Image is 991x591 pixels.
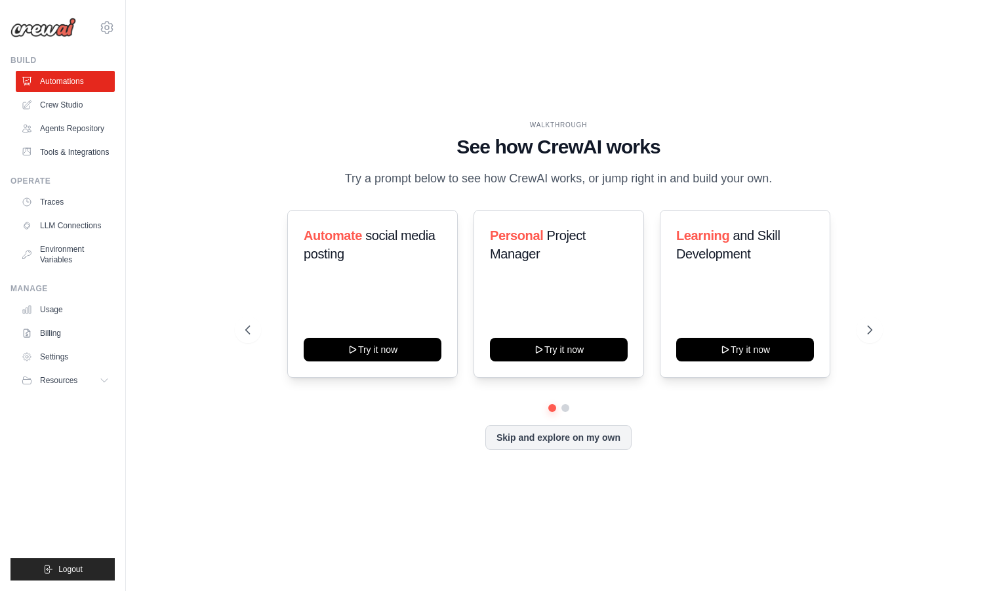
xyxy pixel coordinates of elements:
[304,228,435,261] span: social media posting
[16,94,115,115] a: Crew Studio
[16,192,115,213] a: Traces
[304,228,362,243] span: Automate
[10,55,115,66] div: Build
[16,118,115,139] a: Agents Repository
[16,215,115,236] a: LLM Connections
[10,18,76,37] img: Logo
[245,120,872,130] div: WALKTHROUGH
[58,564,83,575] span: Logout
[338,169,779,188] p: Try a prompt below to see how CrewAI works, or jump right in and build your own.
[485,425,632,450] button: Skip and explore on my own
[16,323,115,344] a: Billing
[10,176,115,186] div: Operate
[245,135,872,159] h1: See how CrewAI works
[304,338,441,361] button: Try it now
[16,346,115,367] a: Settings
[10,283,115,294] div: Manage
[676,338,814,361] button: Try it now
[16,239,115,270] a: Environment Variables
[16,370,115,391] button: Resources
[16,71,115,92] a: Automations
[10,558,115,581] button: Logout
[16,142,115,163] a: Tools & Integrations
[490,228,586,261] span: Project Manager
[490,338,628,361] button: Try it now
[490,228,543,243] span: Personal
[676,228,729,243] span: Learning
[16,299,115,320] a: Usage
[40,375,77,386] span: Resources
[676,228,780,261] span: and Skill Development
